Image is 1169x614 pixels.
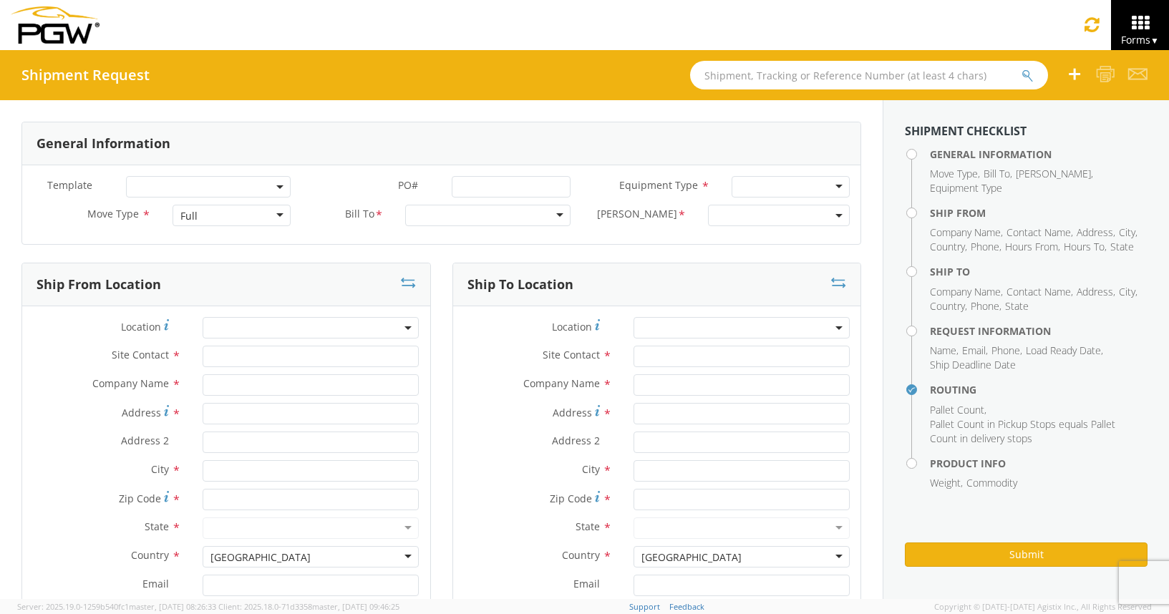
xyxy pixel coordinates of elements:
h4: General Information [930,149,1148,160]
button: Submit [905,542,1148,567]
span: Address [122,406,161,419]
li: , [984,167,1012,181]
span: State [145,520,169,533]
span: Company Name [930,285,1001,298]
h4: Shipment Request [21,67,150,83]
h4: Ship From [930,208,1148,218]
li: , [930,299,967,313]
li: , [971,299,1001,313]
span: Company Name [92,376,169,390]
li: , [930,240,967,254]
div: [GEOGRAPHIC_DATA] [641,550,742,565]
span: Email [573,577,600,590]
span: [PERSON_NAME] [1016,167,1091,180]
li: , [971,240,1001,254]
span: Phone [971,299,999,313]
span: Zip Code [119,492,161,505]
span: Country [131,548,169,562]
span: State [1110,240,1134,253]
span: ▼ [1150,34,1159,47]
li: , [1016,167,1093,181]
li: , [1006,225,1073,240]
span: Site Contact [543,348,600,361]
span: Hours From [1005,240,1058,253]
h4: Routing [930,384,1148,395]
h4: Ship To [930,266,1148,277]
span: Zip Code [550,492,592,505]
span: Load Ready Date [1026,343,1101,357]
span: Name [930,343,956,357]
span: Country [562,548,600,562]
span: City [151,462,169,476]
li: , [930,403,986,417]
span: Address [553,406,592,419]
li: , [930,476,963,490]
strong: Shipment Checklist [905,123,1027,139]
li: , [1119,225,1138,240]
span: Pallet Count [930,403,984,416]
h3: Ship From Location [37,278,161,292]
li: , [930,285,1003,299]
span: Forms [1121,33,1159,47]
span: Contact Name [1006,285,1071,298]
span: Bill Code [597,207,677,223]
span: Ship Deadline Date [930,358,1016,371]
li: , [930,225,1003,240]
h4: Request Information [930,326,1148,336]
span: master, [DATE] 08:26:33 [129,601,216,612]
span: City [1119,225,1135,239]
input: Shipment, Tracking or Reference Number (at least 4 chars) [690,61,1048,89]
li: , [1026,343,1103,358]
span: City [1119,285,1135,298]
li: , [962,343,988,358]
a: Support [629,601,660,612]
li: , [1077,285,1115,299]
span: State [576,520,600,533]
span: Pallet Count in Pickup Stops equals Pallet Count in delivery stops [930,417,1115,445]
li: , [930,167,980,181]
span: PO# [398,178,418,192]
span: City [582,462,600,476]
div: Full [180,209,198,223]
span: Weight [930,476,961,489]
span: Copyright © [DATE]-[DATE] Agistix Inc., All Rights Reserved [934,601,1152,613]
span: Company Name [523,376,600,390]
span: Address 2 [552,434,600,447]
li: , [1005,240,1060,254]
h4: Product Info [930,458,1148,469]
span: Equipment Type [930,181,1002,195]
span: Move Type [930,167,978,180]
span: Server: 2025.19.0-1259b540fc1 [17,601,216,612]
span: Hours To [1064,240,1105,253]
span: Phone [991,343,1020,357]
div: [GEOGRAPHIC_DATA] [210,550,311,565]
span: Commodity [966,476,1017,489]
span: Bill To [984,167,1010,180]
span: master, [DATE] 09:46:25 [312,601,399,612]
span: Phone [971,240,999,253]
span: Country [930,240,965,253]
span: Location [121,320,161,333]
span: Site Contact [112,348,169,361]
span: Address [1077,225,1113,239]
span: Location [552,320,592,333]
span: Bill To [345,207,374,223]
span: Equipment Type [619,178,698,192]
span: Address 2 [121,434,169,447]
span: Client: 2025.18.0-71d3358 [218,601,399,612]
span: Country [930,299,965,313]
img: pgw-form-logo-1aaa8060b1cc70fad034.png [11,6,100,44]
a: Feedback [669,601,704,612]
span: State [1005,299,1029,313]
h3: Ship To Location [467,278,573,292]
li: , [1006,285,1073,299]
h3: General Information [37,137,170,151]
span: Company Name [930,225,1001,239]
span: Contact Name [1006,225,1071,239]
li: , [1064,240,1107,254]
span: Move Type [87,207,139,220]
span: Email [142,577,169,590]
span: Template [47,178,92,192]
li: , [1077,225,1115,240]
li: , [991,343,1022,358]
